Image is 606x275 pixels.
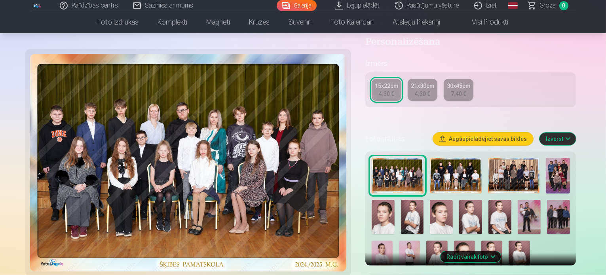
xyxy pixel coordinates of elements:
h5: Fotogrāfijas [365,133,427,144]
a: Foto kalendāri [321,11,384,33]
div: 7,40 € [451,90,466,98]
a: 30x45cm7,40 € [444,79,473,101]
button: Augšupielādējiet savas bildes [433,133,533,145]
span: Grozs [540,1,556,10]
a: 21x30cm4,30 € [408,79,437,101]
div: 21x30cm [411,82,434,90]
div: 4,30 € [379,90,394,98]
a: Suvenīri [279,11,321,33]
a: 15x22cm4,30 € [372,79,401,101]
h5: Izmērs [365,58,576,69]
a: Komplekti [148,11,197,33]
a: Atslēgu piekariņi [384,11,450,33]
span: 0 [559,1,568,10]
button: Rādīt vairāk foto [441,251,501,262]
h4: Personalizēšana [365,36,576,49]
img: /fa1 [33,3,42,8]
a: Krūzes [240,11,279,33]
div: 15x22cm [375,82,398,90]
button: Izvērst [540,133,576,145]
div: 30x45cm [447,82,470,90]
a: Foto izdrukas [88,11,148,33]
div: 4,30 € [415,90,430,98]
a: Visi produkti [450,11,518,33]
a: Magnēti [197,11,240,33]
